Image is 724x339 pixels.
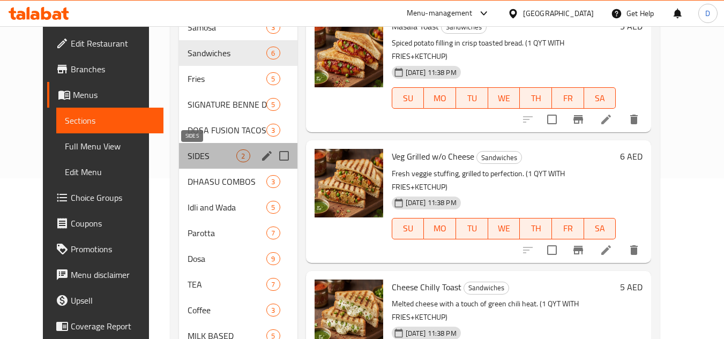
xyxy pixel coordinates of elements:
[236,149,250,162] div: items
[492,221,516,236] span: WE
[267,74,279,84] span: 5
[520,218,552,239] button: TH
[266,227,280,239] div: items
[476,151,522,164] div: Sandwiches
[71,191,155,204] span: Choice Groups
[565,237,591,263] button: Branch-specific-item
[392,148,474,164] span: Veg Grilled w/o Cheese
[488,87,520,109] button: WE
[47,82,164,108] a: Menus
[401,67,461,78] span: [DATE] 11:38 PM
[188,124,266,137] div: DOSA FUSION TACOS & WRAPS
[47,262,164,288] a: Menu disclaimer
[266,278,280,291] div: items
[179,220,297,246] div: Parotta7
[428,221,452,236] span: MO
[556,221,580,236] span: FR
[477,152,521,164] span: Sandwiches
[552,87,584,109] button: FR
[188,252,266,265] div: Dosa
[179,14,297,40] div: Samosa3
[266,98,280,111] div: items
[460,91,484,106] span: TU
[267,305,279,315] span: 3
[188,47,266,59] span: Sandwiches
[188,175,266,188] span: DHAASU COMBOS
[188,304,266,317] span: Coffee
[179,246,297,272] div: Dosa9
[179,143,297,169] div: SIDES2edit
[267,48,279,58] span: 6
[401,198,461,208] span: [DATE] 11:38 PM
[65,114,155,127] span: Sections
[179,297,297,323] div: Coffee3
[524,91,548,106] span: TH
[179,169,297,194] div: DHAASU COMBOS3
[621,237,647,263] button: delete
[600,244,613,257] a: Edit menu item
[179,92,297,117] div: SIGNATURE BENNE DOSA SPECIALS5
[392,218,424,239] button: SU
[47,236,164,262] a: Promotions
[520,87,552,109] button: TH
[392,167,616,194] p: Fresh veggie stuffing, grilled to perfection. (1 QYT WITH FRIES+KETCHUP)
[492,91,516,106] span: WE
[392,36,616,63] p: Spiced potato filling in crisp toasted bread. (1 QYT WITH FRIES+KETCHUP)
[541,108,563,131] span: Select to update
[620,149,643,164] h6: 6 AED
[188,72,266,85] span: Fries
[588,221,612,236] span: SA
[565,107,591,132] button: Branch-specific-item
[71,320,155,333] span: Coverage Report
[47,185,164,210] a: Choice Groups
[464,282,509,294] span: Sandwiches
[71,268,155,281] span: Menu disclaimer
[584,218,616,239] button: SA
[259,148,275,164] button: edit
[552,218,584,239] button: FR
[401,328,461,338] span: [DATE] 11:38 PM
[267,100,279,110] span: 5
[47,56,164,82] a: Branches
[56,108,164,133] a: Sections
[266,201,280,214] div: items
[47,31,164,56] a: Edit Restaurant
[524,221,548,236] span: TH
[267,177,279,187] span: 3
[392,279,461,295] span: Cheese Chilly Toast
[424,218,456,239] button: MO
[179,117,297,143] div: DOSA FUSION TACOS & WRAPS3
[179,194,297,220] div: Idli and Wada5
[267,280,279,290] span: 7
[56,133,164,159] a: Full Menu View
[266,72,280,85] div: items
[442,21,486,33] span: Sandwiches
[456,218,488,239] button: TU
[620,280,643,295] h6: 5 AED
[424,87,456,109] button: MO
[73,88,155,101] span: Menus
[541,239,563,261] span: Select to update
[705,7,710,19] span: D
[71,294,155,307] span: Upsell
[71,37,155,50] span: Edit Restaurant
[397,91,420,106] span: SU
[188,98,266,111] span: SIGNATURE BENNE DOSA SPECIALS
[267,202,279,213] span: 5
[556,91,580,106] span: FR
[621,107,647,132] button: delete
[267,254,279,264] span: 9
[267,125,279,135] span: 3
[464,282,509,295] div: Sandwiches
[71,243,155,255] span: Promotions
[188,149,236,162] span: SIDES
[620,19,643,34] h6: 5 AED
[47,210,164,236] a: Coupons
[456,87,488,109] button: TU
[188,201,266,214] span: Idli and Wada
[600,113,613,126] a: Edit menu item
[56,159,164,185] a: Edit Menu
